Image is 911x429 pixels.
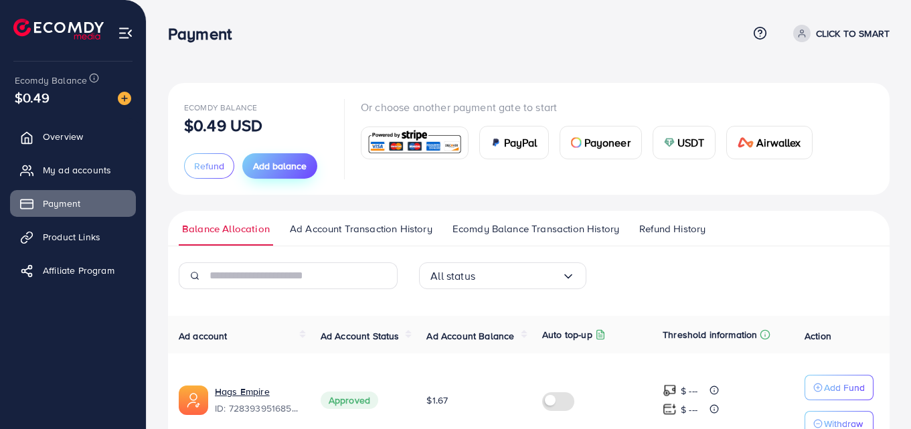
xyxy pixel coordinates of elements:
[854,369,901,419] iframe: Chat
[824,379,865,396] p: Add Fund
[681,402,697,418] p: $ ---
[15,88,50,107] span: $0.49
[677,135,705,151] span: USDT
[118,92,131,105] img: image
[215,385,270,398] a: Hags Empire
[321,329,400,343] span: Ad Account Status
[504,135,537,151] span: PayPal
[215,402,299,415] span: ID: 7283939516858171393
[179,385,208,415] img: ic-ads-acc.e4c84228.svg
[426,394,448,407] span: $1.67
[664,137,675,148] img: card
[361,126,469,159] a: card
[426,329,514,343] span: Ad Account Balance
[663,383,677,398] img: top-up amount
[805,375,874,400] button: Add Fund
[43,163,111,177] span: My ad accounts
[184,153,234,179] button: Refund
[43,230,100,244] span: Product Links
[584,135,631,151] span: Payoneer
[419,262,586,289] div: Search for option
[118,25,133,41] img: menu
[571,137,582,148] img: card
[639,222,706,236] span: Refund History
[184,117,262,133] p: $0.49 USD
[663,327,757,343] p: Threshold information
[805,329,831,343] span: Action
[215,385,299,416] div: <span class='underline'>Hags Empire </span></br>7283939516858171393
[43,197,80,210] span: Payment
[452,222,619,236] span: Ecomdy Balance Transaction History
[253,159,307,173] span: Add balance
[10,157,136,183] a: My ad accounts
[681,383,697,399] p: $ ---
[816,25,890,41] p: CLICK TO SMART
[10,123,136,150] a: Overview
[738,137,754,148] img: card
[43,130,83,143] span: Overview
[479,126,549,159] a: cardPayPal
[194,159,224,173] span: Refund
[182,222,270,236] span: Balance Allocation
[542,327,592,343] p: Auto top-up
[756,135,801,151] span: Airwallex
[726,126,812,159] a: cardAirwallex
[179,329,228,343] span: Ad account
[43,264,114,277] span: Affiliate Program
[361,99,823,115] p: Or choose another payment gate to start
[430,266,475,286] span: All status
[15,74,87,87] span: Ecomdy Balance
[663,402,677,416] img: top-up amount
[321,392,378,409] span: Approved
[168,24,242,44] h3: Payment
[184,102,257,113] span: Ecomdy Balance
[290,222,432,236] span: Ad Account Transaction History
[242,153,317,179] button: Add balance
[10,190,136,217] a: Payment
[10,224,136,250] a: Product Links
[10,257,136,284] a: Affiliate Program
[560,126,642,159] a: cardPayoneer
[491,137,501,148] img: card
[475,266,562,286] input: Search for option
[13,19,104,39] img: logo
[788,25,890,42] a: CLICK TO SMART
[365,128,464,157] img: card
[653,126,716,159] a: cardUSDT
